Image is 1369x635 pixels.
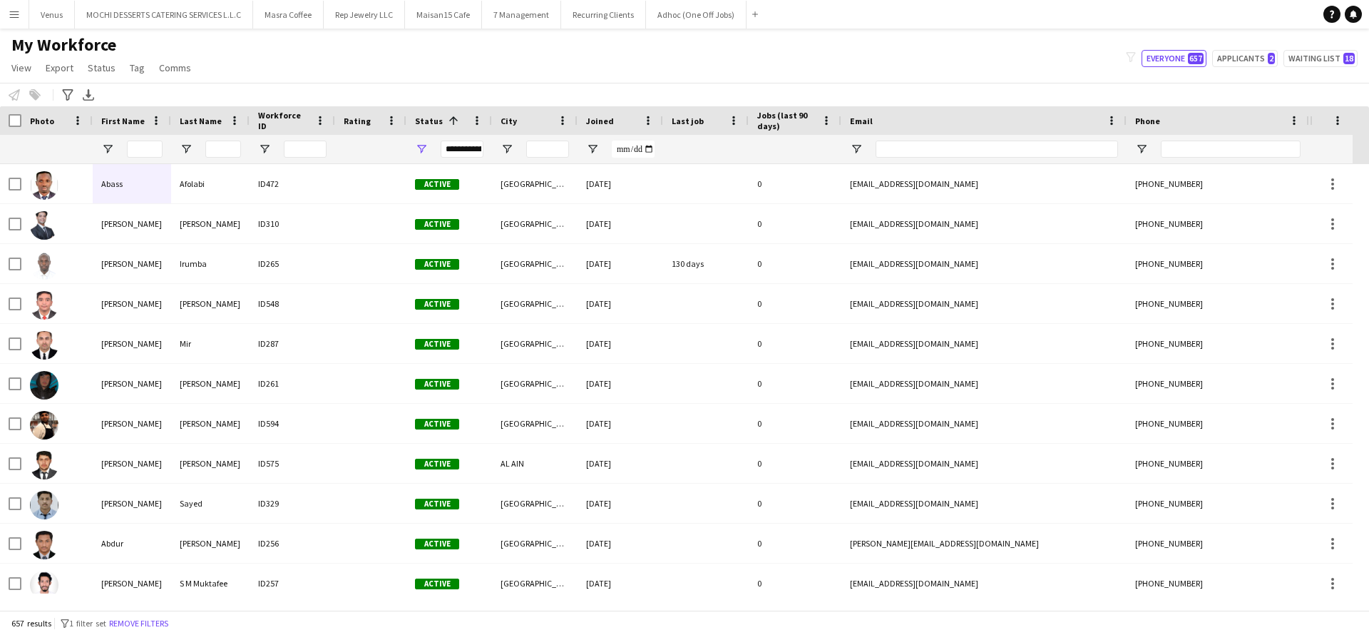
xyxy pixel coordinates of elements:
[180,143,193,156] button: Open Filter Menu
[1127,284,1309,323] div: [PHONE_NUMBER]
[93,284,171,323] div: [PERSON_NAME]
[1127,364,1309,403] div: [PHONE_NUMBER]
[93,364,171,403] div: [PERSON_NAME]
[258,110,309,131] span: Workforce ID
[1161,141,1301,158] input: Phone Filter Input
[482,1,561,29] button: 7 Management
[578,204,663,243] div: [DATE]
[1135,143,1148,156] button: Open Filter Menu
[492,284,578,323] div: [GEOGRAPHIC_DATA]
[250,284,335,323] div: ID548
[93,404,171,443] div: [PERSON_NAME]
[672,116,704,126] span: Last job
[841,204,1127,243] div: [EMAIL_ADDRESS][DOMAIN_NAME]
[749,244,841,283] div: 0
[749,404,841,443] div: 0
[841,524,1127,563] div: [PERSON_NAME][EMAIL_ADDRESS][DOMAIN_NAME]
[1127,564,1309,603] div: [PHONE_NUMBER]
[171,444,250,483] div: [PERSON_NAME]
[578,524,663,563] div: [DATE]
[492,164,578,203] div: [GEOGRAPHIC_DATA]
[749,444,841,483] div: 0
[30,531,58,559] img: Abdur Rahman
[153,59,197,77] a: Comms
[1127,404,1309,443] div: [PHONE_NUMBER]
[415,419,459,430] span: Active
[578,564,663,603] div: [DATE]
[205,141,241,158] input: Last Name Filter Input
[171,244,250,283] div: Irumba
[841,564,1127,603] div: [EMAIL_ADDRESS][DOMAIN_NAME]
[749,364,841,403] div: 0
[876,141,1118,158] input: Email Filter Input
[250,244,335,283] div: ID265
[171,564,250,603] div: S M Muktafee
[93,164,171,203] div: Abass
[11,34,116,56] span: My Workforce
[749,324,841,363] div: 0
[30,451,58,479] img: Abdullah Mir Jamal
[29,1,75,29] button: Venus
[30,371,58,400] img: Abdul Rahman
[1127,204,1309,243] div: [PHONE_NUMBER]
[250,204,335,243] div: ID310
[526,141,569,158] input: City Filter Input
[127,141,163,158] input: First Name Filter Input
[1283,50,1358,67] button: Waiting list18
[30,331,58,360] img: Abdul Mir
[850,143,863,156] button: Open Filter Menu
[492,524,578,563] div: [GEOGRAPHIC_DATA]
[69,618,106,629] span: 1 filter set
[492,364,578,403] div: [GEOGRAPHIC_DATA]
[578,484,663,523] div: [DATE]
[106,616,171,631] button: Remove filters
[30,211,58,240] img: Abdelaziz Youssef
[93,324,171,363] div: [PERSON_NAME]
[1127,324,1309,363] div: [PHONE_NUMBER]
[130,61,145,74] span: Tag
[578,444,663,483] div: [DATE]
[1142,50,1206,67] button: Everyone657
[1127,244,1309,283] div: [PHONE_NUMBER]
[492,324,578,363] div: [GEOGRAPHIC_DATA]
[1127,524,1309,563] div: [PHONE_NUMBER]
[578,244,663,283] div: [DATE]
[415,219,459,230] span: Active
[415,299,459,310] span: Active
[171,524,250,563] div: [PERSON_NAME]
[415,116,443,126] span: Status
[415,499,459,509] span: Active
[415,459,459,469] span: Active
[284,141,327,158] input: Workforce ID Filter Input
[501,143,513,156] button: Open Filter Menu
[11,61,31,74] span: View
[415,259,459,270] span: Active
[749,524,841,563] div: 0
[180,116,222,126] span: Last Name
[93,564,171,603] div: [PERSON_NAME]
[749,564,841,603] div: 0
[30,491,58,519] img: Abdullah Sayed
[30,291,58,320] img: Abdul Arif
[586,116,614,126] span: Joined
[171,404,250,443] div: [PERSON_NAME]
[1268,53,1275,64] span: 2
[749,484,841,523] div: 0
[93,244,171,283] div: [PERSON_NAME]
[1127,444,1309,483] div: [PHONE_NUMBER]
[6,59,37,77] a: View
[841,324,1127,363] div: [EMAIL_ADDRESS][DOMAIN_NAME]
[250,484,335,523] div: ID329
[578,164,663,203] div: [DATE]
[93,204,171,243] div: [PERSON_NAME]
[59,86,76,103] app-action-btn: Advanced filters
[415,579,459,589] span: Active
[171,484,250,523] div: Sayed
[841,244,1127,283] div: [EMAIL_ADDRESS][DOMAIN_NAME]
[405,1,482,29] button: Maisan15 Cafe
[171,364,250,403] div: [PERSON_NAME]
[250,324,335,363] div: ID287
[612,141,655,158] input: Joined Filter Input
[75,1,253,29] button: MOCHI DESSERTS CATERING SERVICES L.L.C
[492,484,578,523] div: [GEOGRAPHIC_DATA]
